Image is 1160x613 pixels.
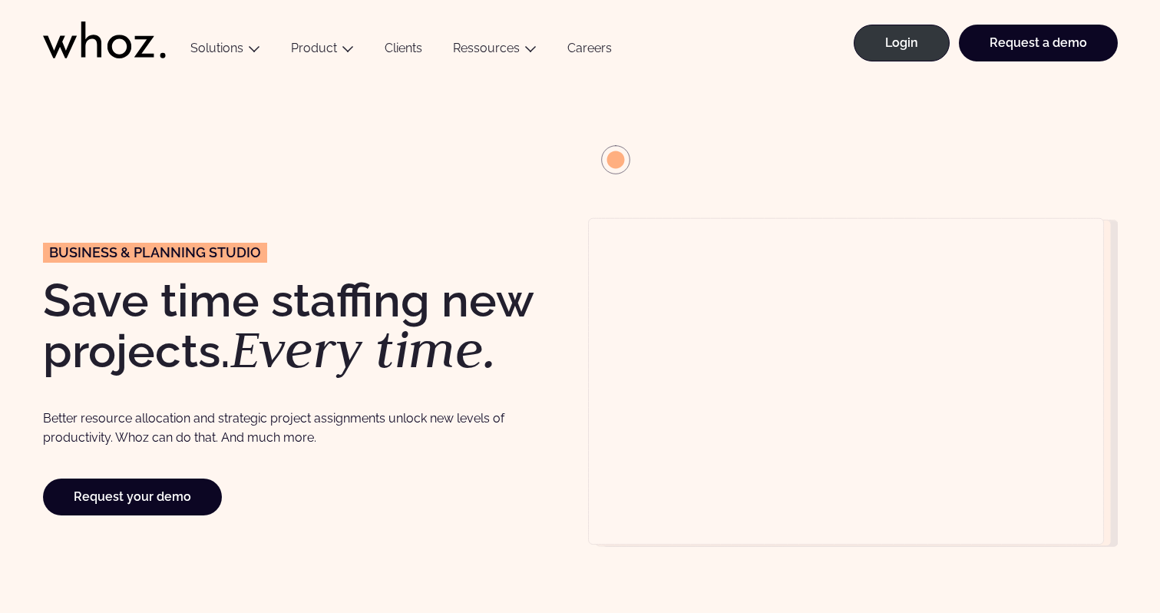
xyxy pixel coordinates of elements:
[453,41,520,55] a: Ressources
[959,25,1118,61] a: Request a demo
[276,41,369,61] button: Product
[175,41,276,61] button: Solutions
[438,41,552,61] button: Ressources
[43,409,520,448] p: Better resource allocation and strategic project assignments unlock new levels of productivity. W...
[43,273,71,327] strong: S
[49,246,261,260] span: Business & planning Studio
[552,41,627,61] a: Careers
[43,277,573,376] h1: ave time staffing new projects.
[230,315,497,383] em: Every time.
[291,41,337,55] a: Product
[854,25,950,61] a: Login
[43,479,222,515] a: Request your demo
[369,41,438,61] a: Clients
